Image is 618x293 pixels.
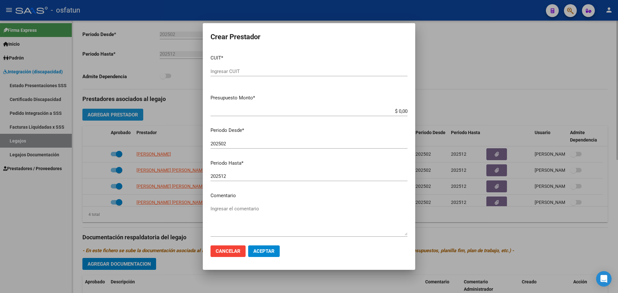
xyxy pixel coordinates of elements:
[596,271,612,287] div: Open Intercom Messenger
[211,54,407,62] p: CUIT
[253,248,275,254] span: Aceptar
[211,160,407,167] p: Periodo Hasta
[211,31,407,43] h2: Crear Prestador
[211,127,407,134] p: Periodo Desde
[248,245,280,257] button: Aceptar
[211,94,407,102] p: Presupuesto Monto
[216,248,240,254] span: Cancelar
[211,192,407,199] p: Comentario
[211,245,246,257] button: Cancelar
